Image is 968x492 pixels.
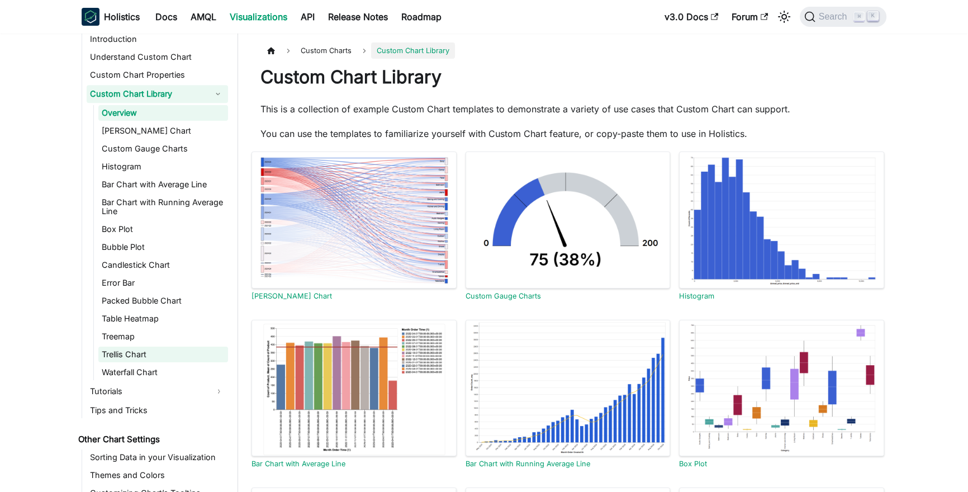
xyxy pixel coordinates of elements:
kbd: K [867,11,879,21]
a: Box Plot [98,221,228,237]
a: HistogramHistogram [679,152,884,300]
a: Tutorials [87,382,228,400]
p: You can use the templates to familiarize yourself with Custom Chart feature, or copy-paste them t... [260,127,875,140]
a: API [294,8,321,26]
a: Custom Chart Properties [87,67,228,83]
a: Trellis Chart [98,347,228,362]
a: Custom Gauge Charts [98,141,228,157]
a: Home page [260,42,282,59]
a: Roadmap [395,8,448,26]
a: Tips and Tricks [87,403,228,418]
span: Custom Chart Library [371,42,455,59]
a: Box Plot [679,460,707,468]
a: Bar Chart with Average Line [98,177,228,192]
a: Other Chart Settings [75,432,228,447]
p: This is a collection of example Custom Chart templates to demonstrate a variety of use cases that... [260,102,875,116]
kbd: ⌘ [853,12,865,22]
a: AMQL [184,8,223,26]
span: Search [815,12,854,22]
a: Bar Chart with Average LineBar Chart with Average Line [252,320,457,469]
a: Bar Chart with Running Average Line [466,460,590,468]
a: [PERSON_NAME] Chart [98,123,228,139]
a: Visualizations [223,8,294,26]
a: Packed Bubble Chart [98,293,228,309]
a: Docs [149,8,184,26]
a: [PERSON_NAME] Chart [252,292,332,300]
button: Switch between dark and light mode (currently light mode) [775,8,793,26]
a: Bar Chart with Running Average Line [98,195,228,219]
a: Bubble Plot [98,239,228,255]
a: Sankey Chart[PERSON_NAME] Chart [252,152,457,300]
a: Treemap [98,329,228,344]
a: Histogram [98,159,228,174]
a: Sorting Data in your Visualization [87,450,228,465]
a: Forum [725,8,775,26]
a: Box PlotBox Plot [679,320,884,469]
a: Custom Gauge Charts [466,292,541,300]
img: Holistics [82,8,99,26]
a: v3.0 Docs [658,8,725,26]
a: Error Bar [98,275,228,291]
h1: Custom Chart Library [260,66,875,88]
a: Waterfall Chart [98,365,228,380]
a: Histogram [679,292,714,300]
a: Custom Chart Library [87,85,208,103]
a: Bar Chart with Average Line [252,460,345,468]
nav: Breadcrumbs [260,42,875,59]
a: Introduction [87,31,228,47]
a: Table Heatmap [98,311,228,327]
span: Custom Charts [295,42,357,59]
a: HolisticsHolistics [82,8,140,26]
a: Bar Chart with Running Average LineBar Chart with Running Average Line [466,320,671,469]
nav: Docs sidebar [70,34,238,492]
a: Themes and Colors [87,467,228,483]
a: Release Notes [321,8,395,26]
a: Understand Custom Chart [87,49,228,65]
a: Custom Gauge ChartsCustom Gauge Charts [466,152,671,300]
button: Search (Command+K) [800,7,886,27]
button: Collapse sidebar category 'Custom Chart Library' [208,85,228,103]
a: Candlestick Chart [98,257,228,273]
b: Holistics [104,10,140,23]
a: Overview [98,105,228,121]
